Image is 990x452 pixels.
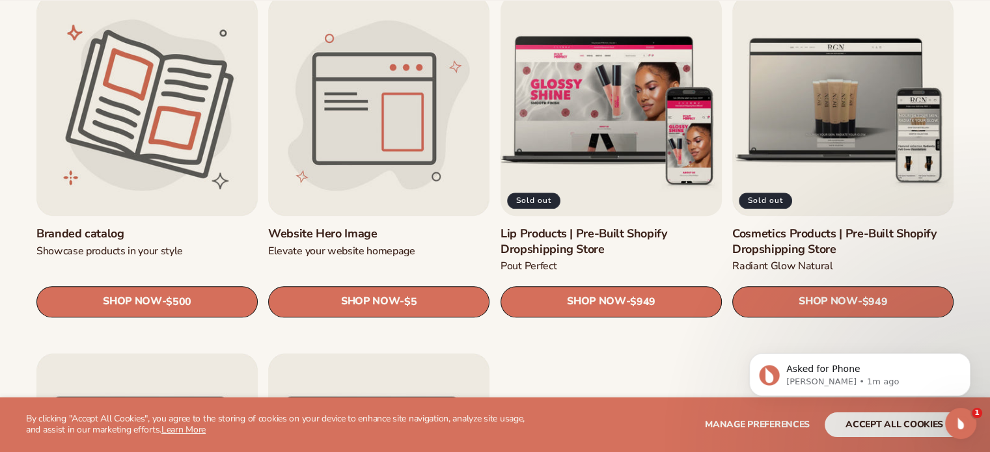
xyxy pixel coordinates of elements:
[26,414,540,436] p: By clicking "Accept All Cookies", you agree to the storing of cookies on your device to enhance s...
[268,226,489,241] a: Website Hero Image
[404,295,417,308] span: $5
[341,295,400,308] span: SHOP NOW
[166,295,191,308] span: $500
[501,226,722,257] a: Lip Products | Pre-Built Shopify Dropshipping Store
[567,295,626,308] span: SHOP NOW
[732,226,954,257] a: Cosmetics Products | Pre-Built Shopify Dropshipping Store
[732,286,954,317] a: SHOP NOW- $949
[161,423,206,436] a: Learn More
[36,226,258,241] a: Branded catalog
[945,408,976,439] iframe: Intercom live chat
[825,412,964,437] button: accept all cookies
[705,418,810,431] span: Manage preferences
[862,295,887,308] span: $949
[630,295,655,308] span: $949
[972,408,982,418] span: 1
[36,286,258,317] a: SHOP NOW- $500
[501,286,722,317] a: SHOP NOW- $949
[705,412,810,437] button: Manage preferences
[268,286,489,317] a: SHOP NOW- $5
[730,326,990,417] iframe: Intercom notifications message
[799,295,857,308] span: SHOP NOW
[103,295,161,308] span: SHOP NOW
